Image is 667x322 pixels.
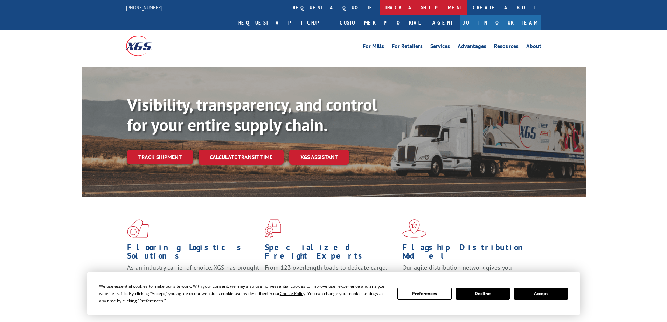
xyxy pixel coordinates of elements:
a: Agent [425,15,460,30]
a: Calculate transit time [199,150,284,165]
h1: Flagship Distribution Model [402,243,535,263]
a: Services [430,43,450,51]
button: Decline [456,288,510,300]
a: Advantages [458,43,486,51]
a: Join Our Team [460,15,541,30]
a: Customer Portal [334,15,425,30]
a: Request a pickup [233,15,334,30]
div: We use essential cookies to make our site work. With your consent, we may also use non-essential ... [99,282,389,304]
span: Preferences [139,298,163,304]
a: Resources [494,43,519,51]
span: Our agile distribution network gives you nationwide inventory management on demand. [402,263,531,280]
a: Track shipment [127,150,193,164]
span: Cookie Policy [280,290,305,296]
img: xgs-icon-focused-on-flooring-red [265,219,281,238]
div: Cookie Consent Prompt [87,272,580,315]
button: Accept [514,288,568,300]
button: Preferences [397,288,451,300]
a: XGS ASSISTANT [289,150,349,165]
a: For Retailers [392,43,423,51]
a: For Mills [363,43,384,51]
img: xgs-icon-total-supply-chain-intelligence-red [127,219,149,238]
p: From 123 overlength loads to delicate cargo, our experienced staff knows the best way to move you... [265,263,397,295]
img: xgs-icon-flagship-distribution-model-red [402,219,426,238]
a: About [526,43,541,51]
h1: Specialized Freight Experts [265,243,397,263]
a: [PHONE_NUMBER] [126,4,162,11]
h1: Flooring Logistics Solutions [127,243,259,263]
span: As an industry carrier of choice, XGS has brought innovation and dedication to flooring logistics... [127,263,259,288]
b: Visibility, transparency, and control for your entire supply chain. [127,94,377,136]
